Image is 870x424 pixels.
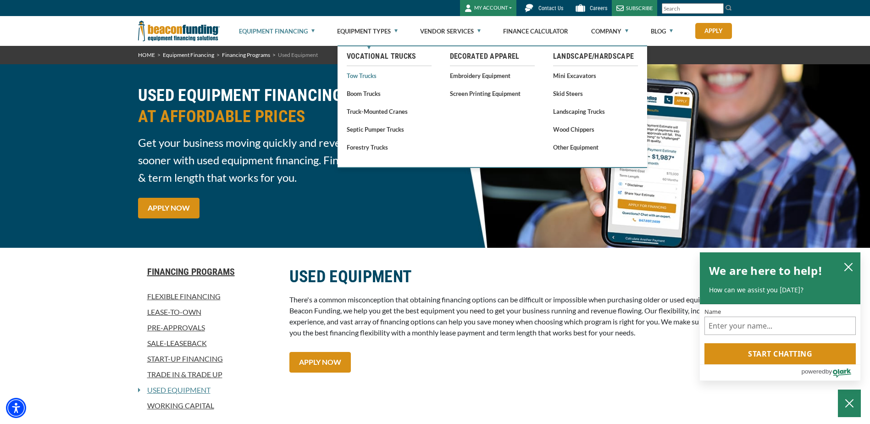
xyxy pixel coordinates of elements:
p: There's a common misconception that obtaining financing options can be difficult or impossible wh... [289,294,732,338]
a: Equipment Financing [239,17,315,46]
a: Mini Excavators [553,70,638,81]
a: Blog [651,17,673,46]
a: Wood Chippers [553,123,638,135]
a: Sale-Leaseback [138,338,278,349]
a: Financing Programs [138,266,278,277]
div: olark chatbox [699,252,861,381]
span: Careers [590,5,607,11]
a: Lease-To-Own [138,307,278,318]
button: Start chatting [704,343,856,364]
a: Used Equipment [140,385,211,396]
a: Skid Steers [553,88,638,99]
a: Landscaping Trucks [553,106,638,117]
span: Contact Us [538,5,563,11]
a: Forestry Trucks [347,141,432,153]
button: Close Chatbox [838,390,861,417]
label: Name [704,309,856,315]
button: close chatbox [841,260,856,273]
span: by [826,366,832,377]
a: APPLY NOW [289,352,351,373]
a: Equipment Types [337,17,398,46]
a: Financing Programs [222,51,270,58]
a: Vendor Services [420,17,481,46]
img: Search [725,4,732,11]
a: Finance Calculator [503,17,568,46]
h2: We are here to help! [709,262,822,280]
a: Other Equipment [553,141,638,153]
a: Powered by Olark [801,365,860,380]
div: Accessibility Menu [6,398,26,418]
a: Tow Trucks [347,70,432,81]
span: Get your business moving quickly and revenue flowing sooner with used equipment financing. Find a... [138,134,430,186]
a: Clear search text [714,5,721,12]
span: AT AFFORDABLE PRICES [138,106,430,127]
a: Trade In & Trade Up [138,369,278,380]
a: Equipment Financing [163,51,214,58]
a: Decorated Apparel [450,51,535,62]
h2: USED EQUIPMENT [289,266,732,287]
a: Vocational Trucks [347,51,432,62]
a: Septic Pumper Trucks [347,123,432,135]
a: HOME [138,51,155,58]
a: APPLY NOW [138,198,199,218]
p: How can we assist you [DATE]? [709,285,851,295]
a: Start-Up Financing [138,353,278,364]
span: powered [801,366,825,377]
a: Landscape/Hardscape [553,51,638,62]
a: Company [591,17,628,46]
span: Used Equipment [278,51,318,58]
a: Embroidery Equipment [450,70,535,81]
input: Name [704,317,856,335]
img: Beacon Funding Corporation logo [138,16,220,46]
input: Search [662,3,724,14]
a: Pre-approvals [138,322,278,333]
a: Apply [695,23,732,39]
a: Working Capital [138,400,278,411]
a: Screen Printing Equipment [450,88,535,99]
h2: USED EQUIPMENT FINANCING [138,85,430,127]
a: Truck-Mounted Cranes [347,106,432,117]
a: Boom Trucks [347,88,432,99]
a: Flexible Financing [138,291,278,302]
